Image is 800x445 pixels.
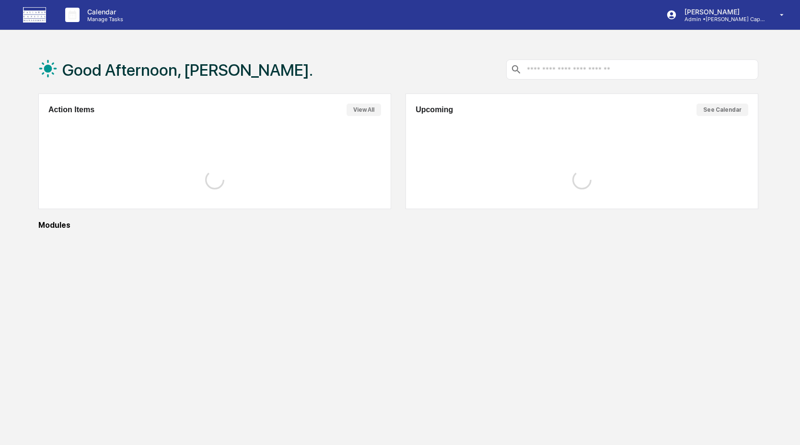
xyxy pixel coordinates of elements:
[38,221,758,230] div: Modules
[696,104,748,116] button: See Calendar
[62,60,313,80] h1: Good Afternoon, [PERSON_NAME].
[48,105,94,114] h2: Action Items
[677,8,766,16] p: [PERSON_NAME]
[80,16,128,23] p: Manage Tasks
[677,16,766,23] p: Admin • [PERSON_NAME] Capital
[347,104,381,116] button: View All
[80,8,128,16] p: Calendar
[416,105,453,114] h2: Upcoming
[23,7,46,23] img: logo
